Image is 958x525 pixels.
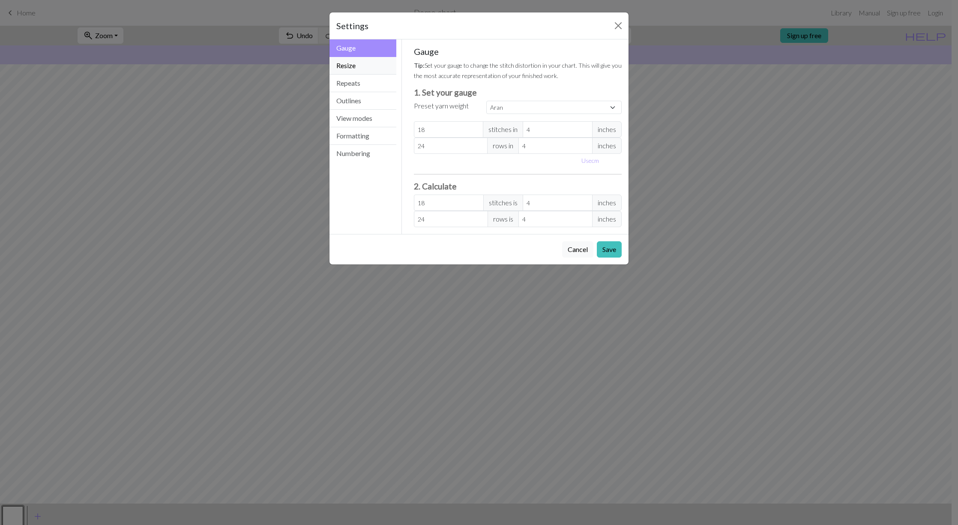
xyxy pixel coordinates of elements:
span: stitches in [483,121,523,138]
button: Formatting [329,127,396,145]
h3: 1. Set your gauge [414,87,622,97]
small: Set your gauge to change the stitch distortion in your chart. This will give you the most accurat... [414,62,622,79]
button: Cancel [562,241,593,258]
button: Repeats [329,75,396,92]
button: Usecm [578,154,603,167]
button: Numbering [329,145,396,162]
span: inches [592,195,622,211]
span: rows in [487,138,519,154]
strong: Tip: [414,62,425,69]
span: inches [592,211,622,227]
h5: Settings [336,19,368,32]
button: Outlines [329,92,396,110]
button: Gauge [329,39,396,57]
button: Close [611,19,625,33]
h5: Gauge [414,46,622,57]
button: Resize [329,57,396,75]
label: Preset yarn weight [414,101,469,111]
span: inches [592,121,622,138]
span: rows is [488,211,519,227]
h3: 2. Calculate [414,181,622,191]
span: inches [592,138,622,154]
button: Save [597,241,622,258]
button: View modes [329,110,396,127]
span: stitches is [483,195,523,211]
